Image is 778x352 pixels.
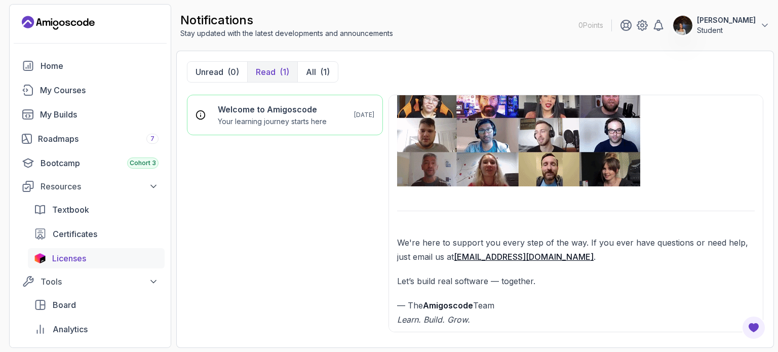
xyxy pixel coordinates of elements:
div: (1) [280,66,289,78]
a: courses [16,80,165,100]
p: — The Team [397,298,755,327]
div: My Courses [40,84,159,96]
a: certificates [28,224,165,244]
img: jetbrains icon [34,253,46,263]
button: Read(1) [247,62,297,82]
h6: Welcome to Amigoscode [218,103,327,115]
button: user profile image[PERSON_NAME]Student [673,15,770,35]
span: Analytics [53,323,88,335]
p: All [306,66,316,78]
button: Tools [16,272,165,291]
button: Unread(0) [187,62,247,82]
div: Bootcamp [41,157,159,169]
div: Roadmaps [38,133,159,145]
img: Faces of Amigoscode [397,50,640,186]
a: licenses [28,248,165,268]
a: roadmaps [16,129,165,149]
p: Let’s build real software — together. [397,274,755,288]
a: [EMAIL_ADDRESS][DOMAIN_NAME] [454,252,594,262]
a: analytics [28,319,165,339]
div: (1) [320,66,330,78]
div: My Builds [40,108,159,121]
button: Open Feedback Button [742,316,766,340]
a: builds [16,104,165,125]
span: Cohort 3 [130,159,156,167]
img: user profile image [673,16,692,35]
div: Resources [41,180,159,192]
span: 7 [150,135,154,143]
p: [DATE] [354,111,374,119]
button: Resources [16,177,165,195]
span: Board [53,299,76,311]
a: textbook [28,200,165,220]
span: Licenses [52,252,86,264]
a: home [16,56,165,76]
p: Stay updated with the latest developments and announcements [180,28,393,38]
a: board [28,295,165,315]
span: Textbook [52,204,89,216]
p: Unread [196,66,223,78]
p: [PERSON_NAME] [697,15,756,25]
p: Your learning journey starts here [218,116,327,127]
a: Landing page [22,15,95,31]
strong: Amigoscode [423,300,473,310]
h2: notifications [180,12,393,28]
p: Student [697,25,756,35]
span: Certificates [53,228,97,240]
p: Read [256,66,276,78]
p: 0 Points [578,20,603,30]
div: (0) [227,66,239,78]
a: bootcamp [16,153,165,173]
div: Home [41,60,159,72]
button: All(1) [297,62,338,82]
p: We're here to support you every step of the way. If you ever have questions or need help, just em... [397,236,755,264]
div: Tools [41,276,159,288]
em: Learn. Build. Grow. [397,315,470,325]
